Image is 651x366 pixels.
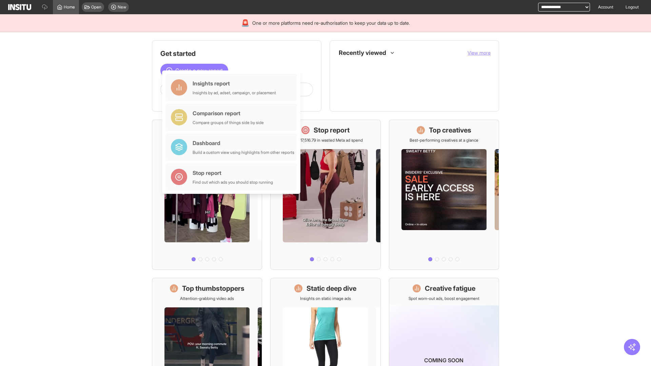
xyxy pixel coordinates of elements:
a: What's live nowSee all active ads instantly [152,120,262,270]
a: Stop reportSave £17,516.79 in wasted Meta ad spend [270,120,380,270]
div: Find out which ads you should stop running [193,180,273,185]
span: One or more platforms need re-authorisation to keep your data up to date. [252,20,410,26]
h1: Top creatives [429,125,471,135]
h1: Static deep dive [307,284,356,293]
span: Home [64,4,75,10]
h1: Get started [160,49,313,58]
p: Save £17,516.79 in wasted Meta ad spend [288,138,363,143]
a: Top creativesBest-performing creatives at a glance [389,120,499,270]
p: Insights on static image ads [300,296,351,301]
p: Attention-grabbing video ads [180,296,234,301]
h1: Stop report [314,125,350,135]
img: Logo [8,4,31,10]
div: Compare groups of things side by side [193,120,264,125]
span: View more [468,50,491,56]
div: Stop report [193,169,273,177]
span: Create a new report [175,66,223,75]
p: Best-performing creatives at a glance [410,138,478,143]
div: 🚨 [241,18,250,28]
span: New [118,4,126,10]
h1: Top thumbstoppers [182,284,244,293]
button: View more [468,49,491,56]
div: Insights report [193,79,276,87]
div: Build a custom view using highlights from other reports [193,150,294,155]
button: Create a new report [160,64,228,77]
div: Dashboard [193,139,294,147]
span: Open [91,4,101,10]
div: Comparison report [193,109,264,117]
div: Insights by ad, adset, campaign, or placement [193,90,276,96]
